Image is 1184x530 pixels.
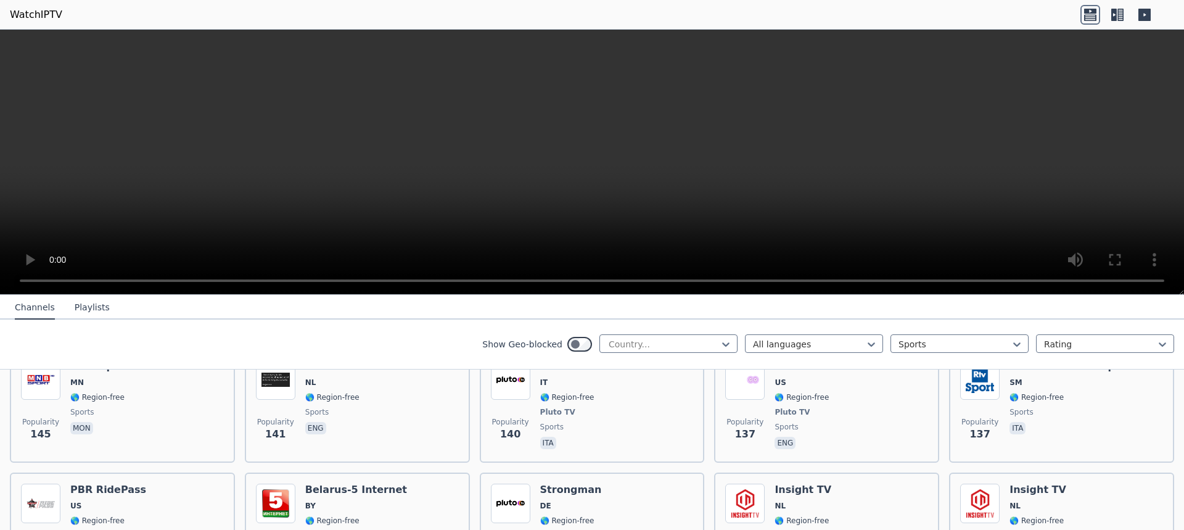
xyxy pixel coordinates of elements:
span: 🌎 Region-free [1009,516,1064,526]
span: IT [540,378,548,387]
h6: Insight TV [775,484,831,496]
span: 🌎 Region-free [1009,392,1064,402]
a: WatchIPTV [10,7,62,22]
button: Channels [15,296,55,320]
label: Show Geo-blocked [482,338,562,350]
span: MN [70,378,84,387]
p: mon [70,422,93,434]
p: eng [305,422,326,434]
p: ita [540,437,556,449]
img: MNB Sport [21,360,60,400]
p: ita [1009,422,1026,434]
span: 141 [265,427,286,442]
span: 145 [30,427,51,442]
span: DE [540,501,551,511]
img: San Marino RTV Sport [960,360,1000,400]
span: sports [305,407,329,417]
p: eng [775,437,795,449]
h6: Insight TV [1009,484,1066,496]
span: 140 [500,427,520,442]
span: 🌎 Region-free [540,516,594,526]
img: World Poker Tour [491,360,530,400]
button: Playlists [75,296,110,320]
span: sports [1009,407,1033,417]
span: Pluto TV [540,407,575,417]
span: NL [775,501,786,511]
span: Popularity [492,417,529,427]
img: Strongman [491,484,530,523]
span: NL [305,378,316,387]
span: Pluto TV [775,407,810,417]
span: US [775,378,786,387]
img: Insight TV [960,484,1000,523]
h6: Strongman [540,484,602,496]
span: 137 [735,427,755,442]
span: NL [1009,501,1021,511]
img: Insight TV [725,484,765,523]
span: 🌎 Region-free [70,516,125,526]
span: 🌎 Region-free [70,392,125,402]
span: Popularity [726,417,763,427]
span: sports [540,422,564,432]
span: Popularity [22,417,59,427]
span: sports [70,407,94,417]
span: Popularity [961,417,998,427]
span: BY [305,501,316,511]
img: Fast&FunBox [256,360,295,400]
span: US [70,501,81,511]
span: 🌎 Region-free [305,392,360,402]
span: 🌎 Region-free [540,392,594,402]
span: 🌎 Region-free [305,516,360,526]
img: Belarus-5 Internet [256,484,295,523]
span: 137 [969,427,990,442]
img: PokerGo [725,360,765,400]
span: SM [1009,378,1022,387]
span: 🌎 Region-free [775,392,829,402]
img: PBR RidePass [21,484,60,523]
h6: PBR RidePass [70,484,146,496]
h6: Belarus-5 Internet [305,484,407,496]
span: sports [775,422,798,432]
span: 🌎 Region-free [775,516,829,526]
span: Popularity [257,417,294,427]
